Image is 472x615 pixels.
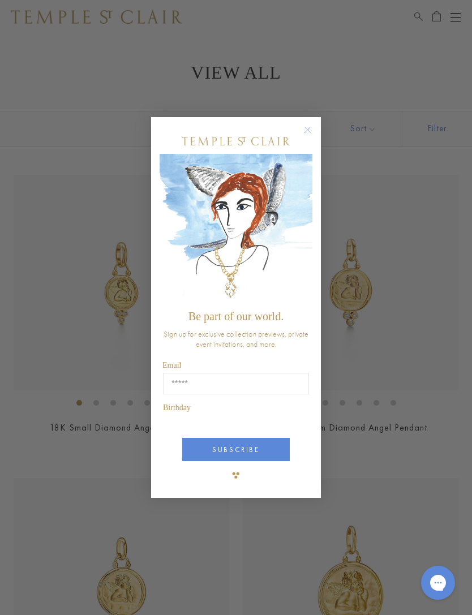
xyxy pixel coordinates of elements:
[163,403,191,412] span: Birthday
[182,438,290,461] button: SUBSCRIBE
[163,373,309,394] input: Email
[188,310,284,322] span: Be part of our world.
[225,464,247,487] img: TSC
[160,154,312,305] img: c4a9eb12-d91a-4d4a-8ee0-386386f4f338.jpeg
[415,562,461,604] iframe: Gorgias live chat messenger
[164,329,308,349] span: Sign up for exclusive collection previews, private event invitations, and more.
[162,361,181,369] span: Email
[182,137,290,145] img: Temple St. Clair
[306,128,320,143] button: Close dialog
